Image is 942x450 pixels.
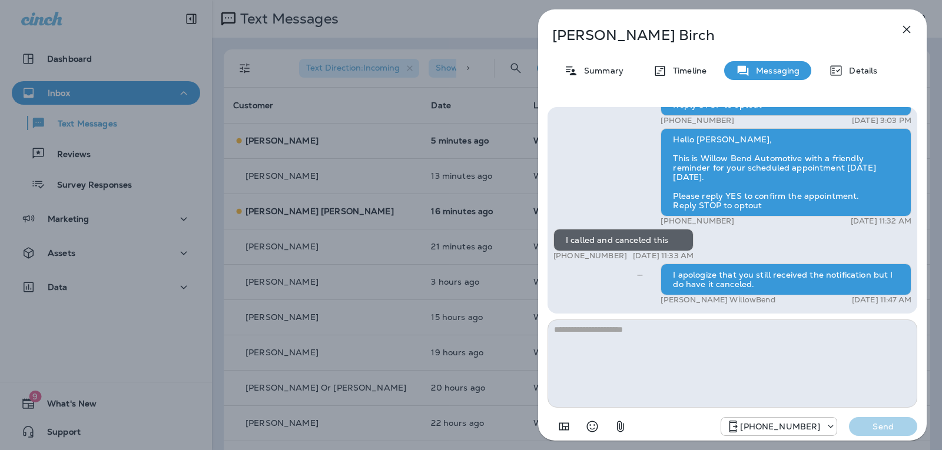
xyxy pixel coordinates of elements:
div: Hello [PERSON_NAME], This is Willow Bend Automotive with a friendly reminder for your scheduled a... [661,128,911,216]
p: Summary [578,66,623,75]
span: Sent [637,269,643,279]
p: Timeline [667,66,706,75]
p: Messaging [750,66,800,75]
p: [PHONE_NUMBER] [661,216,734,226]
button: Add in a premade template [552,415,576,438]
p: [DATE] 11:32 AM [851,216,911,226]
p: [PHONE_NUMBER] [740,422,820,431]
p: [PHONE_NUMBER] [661,116,734,125]
p: [PERSON_NAME] WillowBend [661,295,775,305]
p: [PHONE_NUMBER] [553,251,627,261]
p: [DATE] 3:03 PM [852,116,911,125]
p: [DATE] 11:47 AM [852,295,911,305]
div: I apologize that you still received the notification but I do have it canceled. [661,264,911,295]
div: I called and canceled this [553,229,694,251]
p: [PERSON_NAME] Birch [552,27,874,44]
div: +1 (813) 497-4455 [721,419,837,434]
p: [DATE] 11:33 AM [633,251,694,261]
p: Details [843,66,877,75]
button: Select an emoji [581,415,604,438]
